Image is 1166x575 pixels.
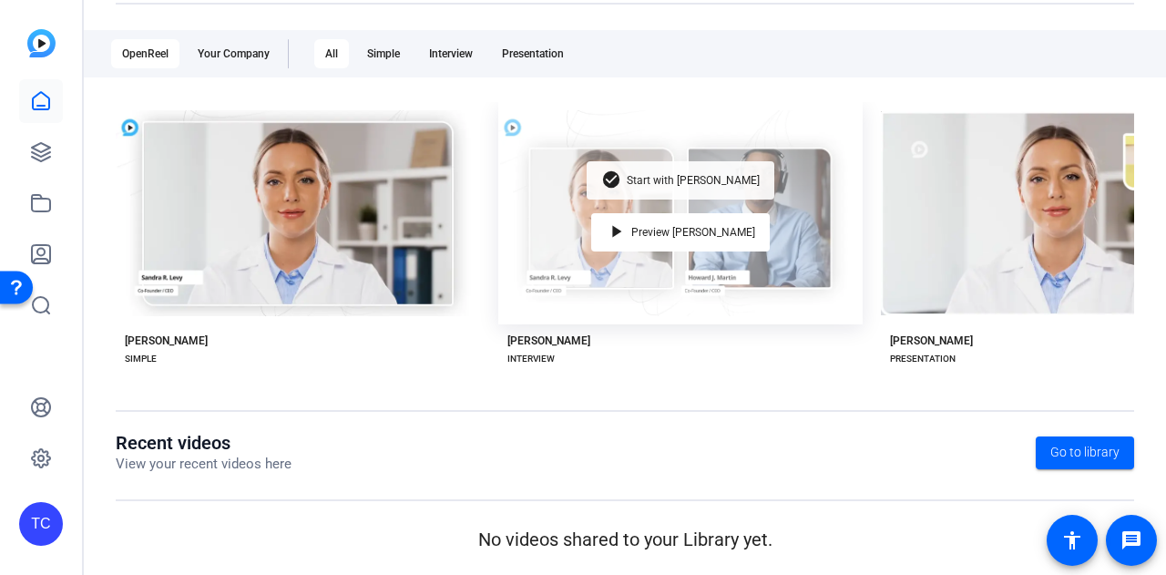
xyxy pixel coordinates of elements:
[19,502,63,546] div: TC
[507,352,555,366] div: INTERVIEW
[1036,436,1134,469] a: Go to library
[116,526,1134,553] p: No videos shared to your Library yet.
[890,334,973,348] div: [PERSON_NAME]
[631,227,755,238] span: Preview [PERSON_NAME]
[125,352,157,366] div: SIMPLE
[627,175,760,186] span: Start with [PERSON_NAME]
[356,39,411,68] div: Simple
[314,39,349,68] div: All
[1061,529,1083,551] mat-icon: accessibility
[601,169,623,191] mat-icon: check_circle
[606,221,628,243] mat-icon: play_arrow
[27,29,56,57] img: blue-gradient.svg
[418,39,484,68] div: Interview
[125,334,208,348] div: [PERSON_NAME]
[111,39,179,68] div: OpenReel
[890,352,956,366] div: PRESENTATION
[116,454,291,475] p: View your recent videos here
[507,334,590,348] div: [PERSON_NAME]
[1120,529,1142,551] mat-icon: message
[491,39,575,68] div: Presentation
[1050,443,1120,462] span: Go to library
[187,39,281,68] div: Your Company
[116,432,291,454] h1: Recent videos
